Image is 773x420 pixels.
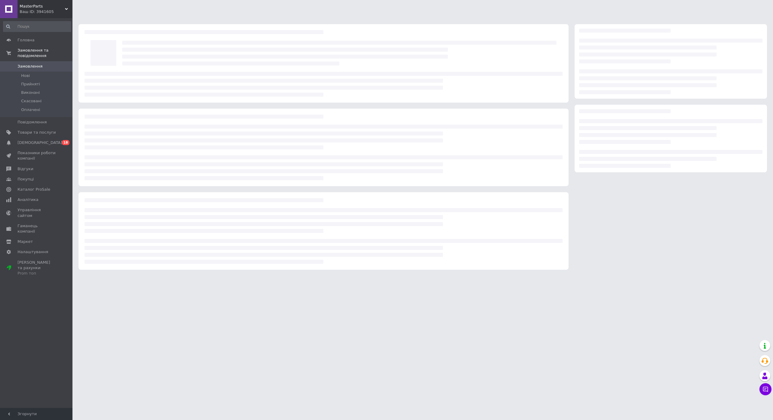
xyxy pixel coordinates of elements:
span: Покупці [18,177,34,182]
span: Відгуки [18,166,33,172]
span: Нові [21,73,30,78]
span: [PERSON_NAME] та рахунки [18,260,56,276]
span: Гаманець компанії [18,223,56,234]
span: Оплачені [21,107,40,113]
span: Товари та послуги [18,130,56,135]
span: Каталог ProSale [18,187,50,192]
span: Показники роботи компанії [18,150,56,161]
div: Ваш ID: 3941605 [20,9,72,14]
span: Замовлення та повідомлення [18,48,72,59]
button: Чат з покупцем [759,383,771,395]
span: Управління сайтом [18,207,56,218]
span: Замовлення [18,64,43,69]
span: Налаштування [18,249,48,255]
span: [DEMOGRAPHIC_DATA] [18,140,62,145]
span: Головна [18,37,34,43]
span: Скасовані [21,98,42,104]
span: MasterParts [20,4,65,9]
span: Маркет [18,239,33,244]
div: Prom топ [18,271,56,276]
span: Повідомлення [18,119,47,125]
span: Прийняті [21,81,40,87]
input: Пошук [3,21,71,32]
span: Аналітика [18,197,38,202]
span: 18 [62,140,69,145]
span: Виконані [21,90,40,95]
